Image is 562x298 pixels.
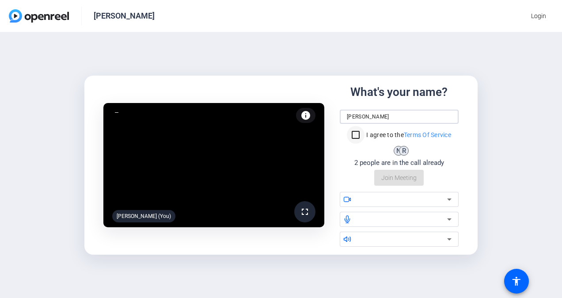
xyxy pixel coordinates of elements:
div: R [399,146,409,156]
a: Terms Of Service [404,131,451,138]
input: Your name [347,111,452,122]
mat-icon: fullscreen [300,206,310,217]
div: [PERSON_NAME] (You) [112,210,175,222]
button: Login [524,8,553,24]
div: N [394,146,403,156]
div: [PERSON_NAME] [94,11,155,21]
img: OpenReel logo [9,9,69,23]
div: 2 people are in the call already [354,158,444,168]
mat-icon: info [300,110,311,121]
div: What's your name? [350,84,448,101]
mat-icon: accessibility [511,276,522,287]
span: Login [531,11,546,21]
label: I agree to the [365,130,451,139]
